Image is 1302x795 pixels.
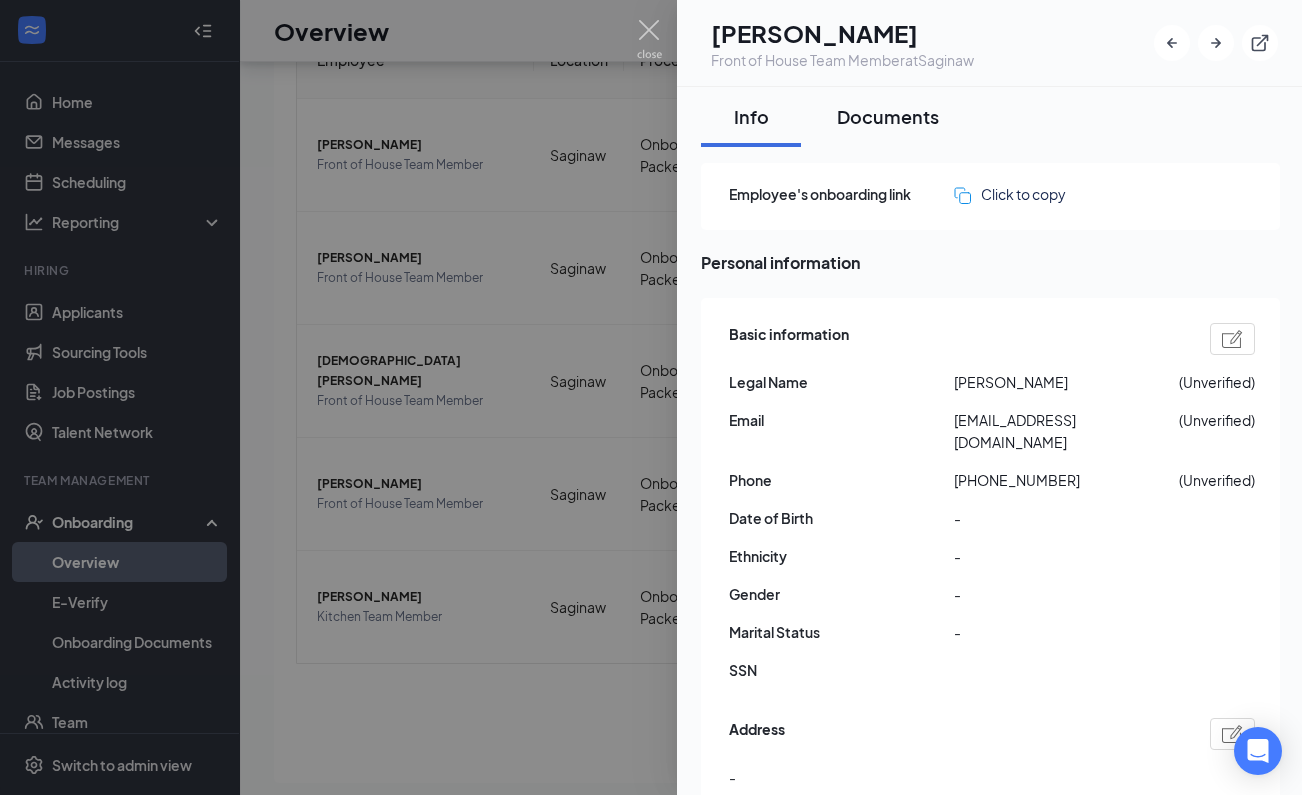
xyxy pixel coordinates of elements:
button: ArrowRight [1198,25,1234,61]
span: Marital Status [729,621,954,643]
span: Address [729,718,785,750]
span: - [729,766,736,788]
span: Basic information [729,323,849,355]
span: - [954,545,1179,567]
div: Open Intercom Messenger [1234,727,1282,775]
span: Legal Name [729,371,954,393]
svg: ArrowRight [1206,33,1226,53]
span: SSN [729,659,954,681]
h1: [PERSON_NAME] [711,16,974,50]
span: Date of Birth [729,507,954,529]
span: [EMAIL_ADDRESS][DOMAIN_NAME] [954,409,1179,453]
span: (Unverified) [1179,409,1255,431]
span: Gender [729,583,954,605]
span: Employee's onboarding link [729,183,954,205]
div: Front of House Team Member at Saginaw [711,50,974,70]
span: - [954,583,1179,605]
div: Documents [837,104,939,129]
span: [PHONE_NUMBER] [954,469,1179,491]
svg: ArrowLeftNew [1162,33,1182,53]
div: Info [721,104,781,129]
span: (Unverified) [1179,469,1255,491]
span: - [954,621,1179,643]
span: [PERSON_NAME] [954,371,1179,393]
svg: ExternalLink [1250,33,1270,53]
span: - [954,507,1179,529]
button: ArrowLeftNew [1154,25,1190,61]
span: Ethnicity [729,545,954,567]
span: Personal information [701,250,1280,275]
span: (Unverified) [1179,371,1255,393]
button: Click to copy [954,183,1066,205]
img: click-to-copy.71757273a98fde459dfc.svg [954,187,971,204]
span: Phone [729,469,954,491]
span: Email [729,409,954,431]
button: ExternalLink [1242,25,1278,61]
